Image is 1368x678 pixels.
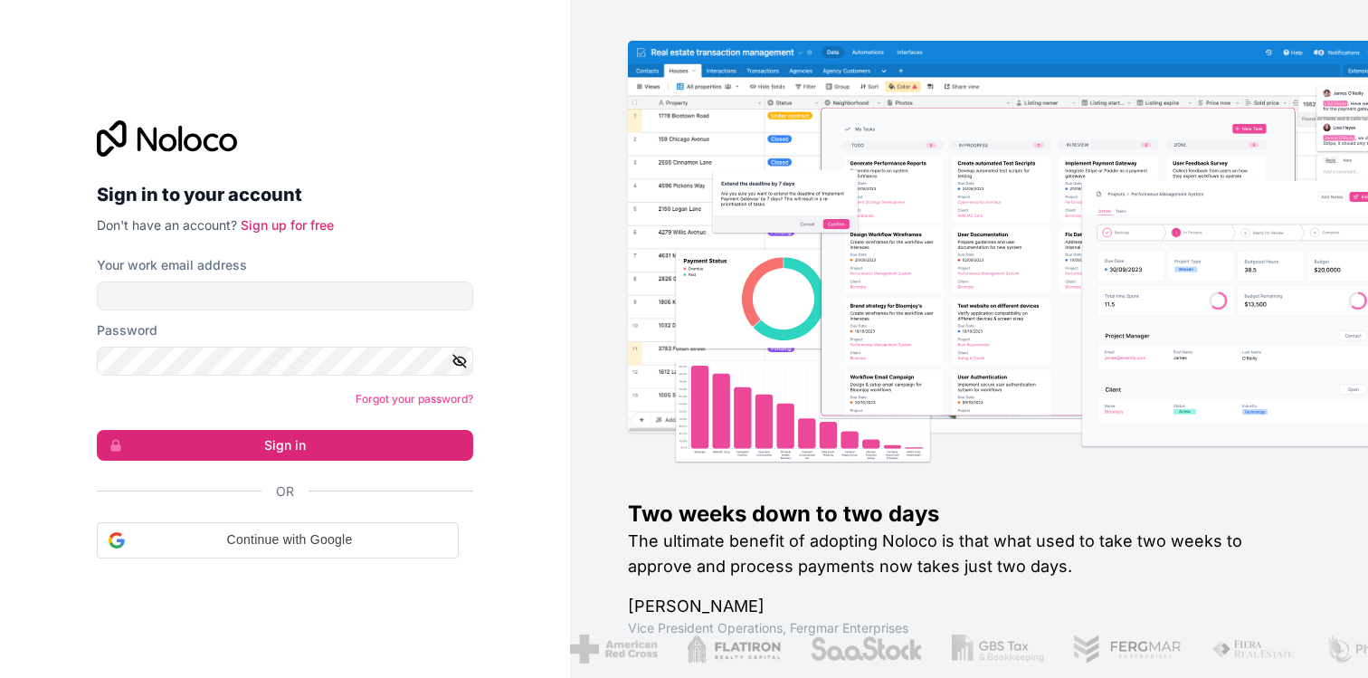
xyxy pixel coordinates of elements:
[810,635,924,664] img: /assets/saastock-C6Zbiodz.png
[97,321,157,339] label: Password
[356,392,473,406] a: Forgot your password?
[97,347,473,376] input: Password
[97,217,237,233] span: Don't have an account?
[952,635,1044,664] img: /assets/gbstax-C-GtDUiK.png
[1211,635,1297,664] img: /assets/fiera-fwj2N5v4.png
[1073,635,1183,664] img: /assets/fergmar-CudnrXN5.png
[97,282,473,310] input: Email address
[628,500,1310,529] h1: Two weeks down to two days
[97,256,247,274] label: Your work email address
[628,619,1310,637] h1: Vice President Operations , Fergmar Enterprises
[241,217,334,233] a: Sign up for free
[132,530,447,549] span: Continue with Google
[628,529,1310,579] h2: The ultimate benefit of adopting Noloco is that what used to take two weeks to approve and proces...
[570,635,658,664] img: /assets/american-red-cross-BAupjrZR.png
[97,178,473,211] h2: Sign in to your account
[97,430,473,461] button: Sign in
[687,635,781,664] img: /assets/flatiron-C8eUkumj.png
[97,522,459,559] div: Continue with Google
[628,594,1310,619] h1: [PERSON_NAME]
[276,482,294,501] span: Or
